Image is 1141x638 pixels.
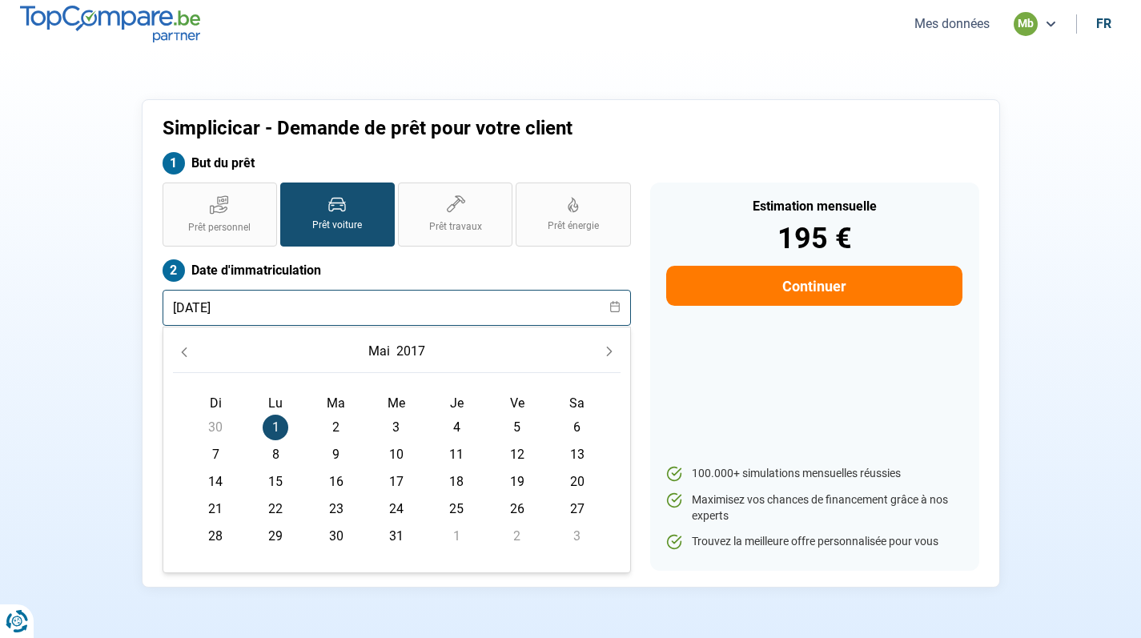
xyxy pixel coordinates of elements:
span: 17 [384,469,409,495]
td: 1 [246,414,306,441]
td: 12 [487,441,547,468]
span: 8 [263,442,288,467]
span: 14 [203,469,228,495]
td: 17 [366,468,426,496]
div: Choose Date [163,327,631,573]
button: Continuer [666,266,962,306]
span: 18 [444,469,469,495]
span: 4 [444,415,469,440]
span: 27 [564,496,590,522]
div: Estimation mensuelle [666,200,962,213]
button: Choose Month [365,337,393,366]
button: Choose Year [393,337,428,366]
div: fr [1096,16,1111,31]
span: 26 [504,496,530,522]
td: 4 [427,414,487,441]
span: Je [450,395,464,411]
span: 12 [504,442,530,467]
span: 2 [504,524,530,549]
td: 6 [547,414,607,441]
label: But du prêt [163,152,631,175]
td: 5 [487,414,547,441]
button: Mes données [910,15,994,32]
span: Prêt voiture [312,219,362,232]
span: Ve [510,395,524,411]
label: Date d'immatriculation [163,259,631,282]
span: 21 [203,496,228,522]
td: 29 [246,523,306,550]
span: 11 [444,442,469,467]
span: 25 [444,496,469,522]
td: 2 [487,523,547,550]
span: Me [388,395,405,411]
td: 13 [547,441,607,468]
td: 15 [246,468,306,496]
td: 31 [366,523,426,550]
span: 24 [384,496,409,522]
td: 2 [306,414,366,441]
span: 30 [323,524,349,549]
span: 7 [203,442,228,467]
td: 11 [427,441,487,468]
td: 1 [427,523,487,550]
span: 3 [384,415,409,440]
td: 9 [306,441,366,468]
span: 1 [263,415,288,440]
li: 100.000+ simulations mensuelles réussies [666,466,962,482]
span: Ma [327,395,345,411]
button: Previous Month [173,340,195,363]
span: 20 [564,469,590,495]
td: 7 [186,441,246,468]
img: TopCompare.be [20,6,200,42]
span: 13 [564,442,590,467]
td: 30 [186,414,246,441]
h1: Simplicicar - Demande de prêt pour votre client [163,117,770,140]
span: 16 [323,469,349,495]
td: 10 [366,441,426,468]
span: Prêt énergie [548,219,599,233]
span: Sa [569,395,585,411]
span: 31 [384,524,409,549]
td: 28 [186,523,246,550]
span: 28 [203,524,228,549]
span: 29 [263,524,288,549]
span: Prêt travaux [429,220,482,234]
span: Prêt personnel [188,221,251,235]
span: 2 [323,415,349,440]
span: Di [210,395,222,411]
td: 21 [186,496,246,523]
td: 23 [306,496,366,523]
li: Trouvez la meilleure offre personnalisée pour vous [666,534,962,550]
span: 30 [203,415,228,440]
input: jj/mm/aaaa [163,290,631,326]
td: 14 [186,468,246,496]
div: 195 € [666,224,962,253]
td: 27 [547,496,607,523]
td: 22 [246,496,306,523]
span: 5 [504,415,530,440]
td: 30 [306,523,366,550]
span: 22 [263,496,288,522]
td: 19 [487,468,547,496]
span: 3 [564,524,590,549]
td: 24 [366,496,426,523]
span: Lu [268,395,283,411]
span: 19 [504,469,530,495]
li: Maximisez vos chances de financement grâce à nos experts [666,492,962,524]
button: Next Month [598,340,621,363]
td: 3 [366,414,426,441]
span: 10 [384,442,409,467]
span: 1 [444,524,469,549]
div: mb [1014,12,1038,36]
td: 18 [427,468,487,496]
td: 3 [547,523,607,550]
td: 25 [427,496,487,523]
td: 26 [487,496,547,523]
span: 23 [323,496,349,522]
span: 6 [564,415,590,440]
span: 15 [263,469,288,495]
td: 20 [547,468,607,496]
td: 16 [306,468,366,496]
td: 8 [246,441,306,468]
span: 9 [323,442,349,467]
